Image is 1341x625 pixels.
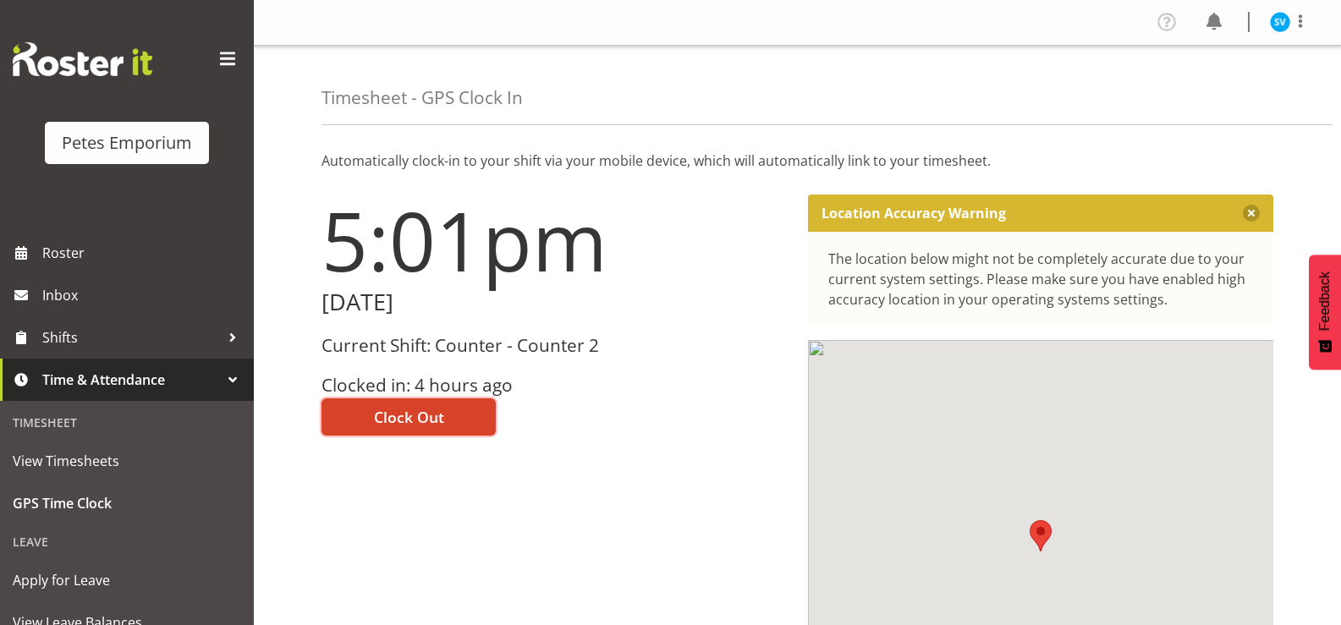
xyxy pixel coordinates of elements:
span: Clock Out [374,406,444,428]
div: Petes Emporium [62,130,192,156]
img: sasha-vandervalk6911.jpg [1270,12,1290,32]
div: Timesheet [4,405,250,440]
div: The location below might not be completely accurate due to your current system settings. Please m... [828,249,1254,310]
span: View Timesheets [13,448,241,474]
button: Clock Out [322,398,496,436]
span: Roster [42,240,245,266]
h3: Current Shift: Counter - Counter 2 [322,336,788,355]
h1: 5:01pm [322,195,788,286]
img: Rosterit website logo [13,42,152,76]
p: Automatically clock-in to your shift via your mobile device, which will automatically link to you... [322,151,1273,171]
h2: [DATE] [322,289,788,315]
span: GPS Time Clock [13,491,241,516]
button: Close message [1243,205,1260,222]
h3: Clocked in: 4 hours ago [322,376,788,395]
h4: Timesheet - GPS Clock In [322,88,523,107]
a: GPS Time Clock [4,482,250,524]
a: View Timesheets [4,440,250,482]
a: Apply for Leave [4,559,250,601]
span: Time & Attendance [42,367,220,392]
p: Location Accuracy Warning [822,205,1006,222]
span: Shifts [42,325,220,350]
span: Inbox [42,282,245,308]
span: Apply for Leave [13,567,241,593]
div: Leave [4,524,250,559]
span: Feedback [1317,271,1333,331]
button: Feedback - Show survey [1309,255,1341,370]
